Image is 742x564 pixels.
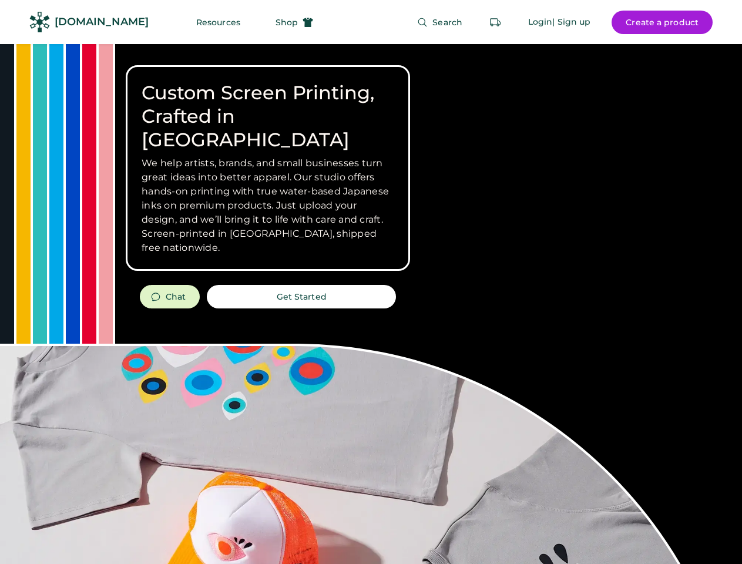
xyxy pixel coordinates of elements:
[142,156,394,255] h3: We help artists, brands, and small businesses turn great ideas into better apparel. Our studio of...
[55,15,149,29] div: [DOMAIN_NAME]
[140,285,200,308] button: Chat
[528,16,553,28] div: Login
[182,11,254,34] button: Resources
[552,16,590,28] div: | Sign up
[432,18,462,26] span: Search
[261,11,327,34] button: Shop
[29,12,50,32] img: Rendered Logo - Screens
[612,11,713,34] button: Create a product
[207,285,396,308] button: Get Started
[276,18,298,26] span: Shop
[484,11,507,34] button: Retrieve an order
[403,11,476,34] button: Search
[142,81,394,152] h1: Custom Screen Printing, Crafted in [GEOGRAPHIC_DATA]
